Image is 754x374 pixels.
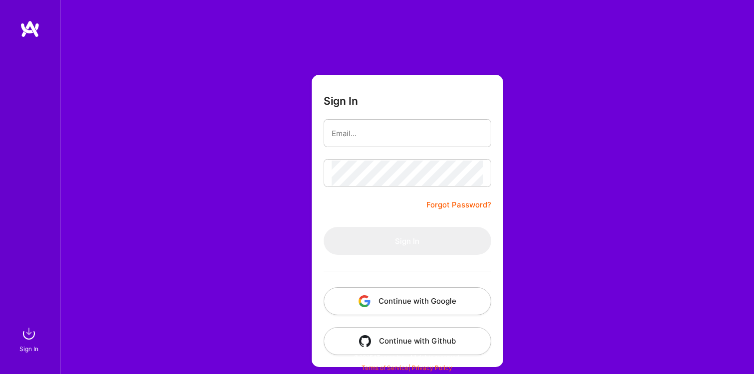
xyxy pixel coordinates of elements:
div: Sign In [19,344,38,354]
div: © 2025 ATeams Inc., All rights reserved. [60,345,754,370]
button: Sign In [324,227,491,255]
input: Email... [332,121,483,146]
img: icon [359,295,371,307]
a: Terms of Service [362,364,408,372]
h3: Sign In [324,95,358,107]
button: Continue with Google [324,287,491,315]
a: sign inSign In [21,324,39,354]
span: | [362,364,452,372]
img: sign in [19,324,39,344]
img: logo [20,20,40,38]
img: icon [359,335,371,347]
a: Forgot Password? [426,199,491,211]
a: Privacy Policy [412,364,452,372]
button: Continue with Github [324,327,491,355]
